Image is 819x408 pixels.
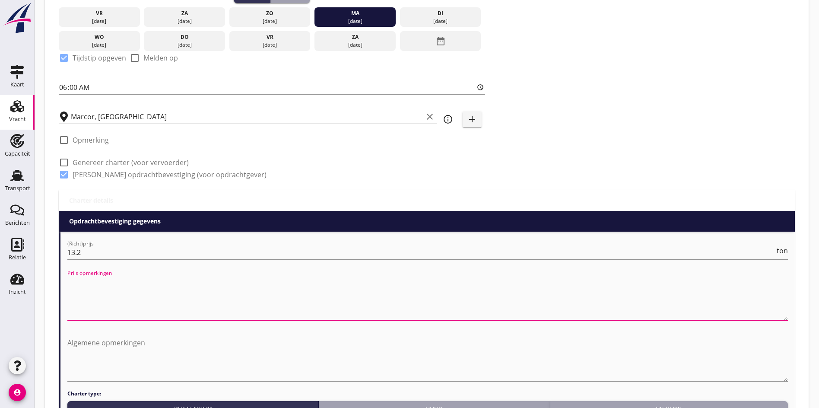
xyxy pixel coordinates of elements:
label: Melden op [143,54,178,62]
div: [DATE] [232,41,308,49]
div: Capaciteit [5,151,30,156]
div: [DATE] [232,17,308,25]
i: clear [425,112,435,122]
div: wo [61,33,138,41]
div: zo [232,10,308,17]
div: za [146,10,223,17]
div: [DATE] [317,17,394,25]
div: [DATE] [402,17,479,25]
textarea: Algemene opmerkingen [67,336,788,381]
div: [DATE] [317,41,394,49]
div: Relatie [9,255,26,260]
div: [DATE] [146,17,223,25]
div: vr [61,10,138,17]
span: ton [777,247,788,254]
div: [DATE] [61,17,138,25]
div: di [402,10,479,17]
img: logo-small.a267ee39.svg [2,2,33,34]
div: [DATE] [146,41,223,49]
div: [DATE] [61,41,138,49]
i: account_circle [9,384,26,401]
div: ma [317,10,394,17]
i: add [467,114,477,124]
div: za [317,33,394,41]
label: Genereer charter (voor vervoerder) [73,158,189,167]
div: Vracht [9,116,26,122]
label: Opmerking [73,136,109,144]
input: Losplaats [71,110,423,124]
input: (Richt)prijs [67,245,775,259]
i: info_outline [443,114,453,124]
div: vr [232,33,308,41]
i: date_range [435,33,446,49]
label: Tijdstip opgeven [73,54,126,62]
div: Kaart [10,82,24,87]
div: do [146,33,223,41]
textarea: Prijs opmerkingen [67,275,788,320]
label: [PERSON_NAME] opdrachtbevestiging (voor opdrachtgever) [73,170,267,179]
div: Transport [5,185,30,191]
div: Berichten [5,220,30,226]
h4: Charter type: [67,390,788,398]
div: Inzicht [9,289,26,295]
